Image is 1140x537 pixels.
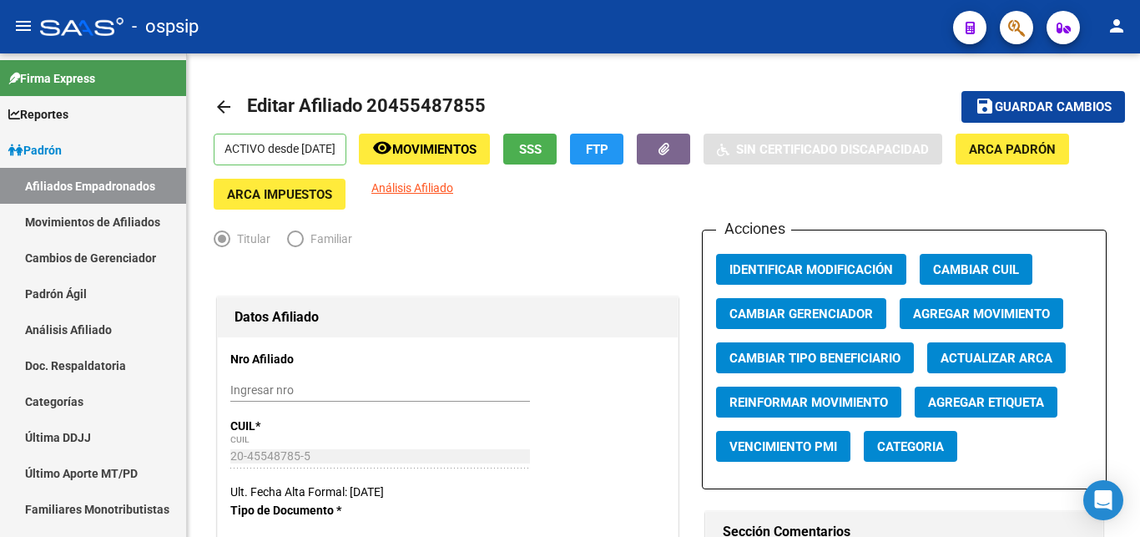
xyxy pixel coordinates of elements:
[227,187,332,202] span: ARCA Impuestos
[247,95,486,116] span: Editar Afiliado 20455487855
[969,142,1056,157] span: ARCA Padrón
[729,351,900,366] span: Cambiar Tipo Beneficiario
[933,262,1019,277] span: Cambiar CUIL
[1083,480,1123,520] div: Open Intercom Messenger
[392,142,477,157] span: Movimientos
[214,97,234,117] mat-icon: arrow_back
[729,439,837,454] span: Vencimiento PMI
[230,417,361,435] p: CUIL
[729,306,873,322] span: Cambiar Gerenciador
[864,431,957,462] button: Categoria
[8,69,95,88] span: Firma Express
[230,350,361,368] p: Nro Afiliado
[230,501,361,519] p: Tipo de Documento *
[716,298,886,329] button: Cambiar Gerenciador
[304,230,352,248] span: Familiar
[8,141,62,160] span: Padrón
[235,304,661,331] h1: Datos Afiliado
[371,181,453,195] span: Análisis Afiliado
[716,217,791,241] h3: Acciones
[716,254,906,285] button: Identificar Modificación
[214,134,346,165] p: ACTIVO desde [DATE]
[995,100,1112,115] span: Guardar cambios
[716,387,901,418] button: Reinformar Movimiento
[716,342,914,373] button: Cambiar Tipo Beneficiario
[214,179,346,210] button: ARCA Impuestos
[913,306,1050,322] span: Agregar Movimiento
[716,431,850,462] button: Vencimiento PMI
[8,105,68,124] span: Reportes
[941,351,1052,366] span: Actualizar ARCA
[877,439,944,454] span: Categoria
[214,236,369,249] mat-radio-group: Elija una opción
[1107,16,1127,36] mat-icon: person
[230,483,665,501] div: Ult. Fecha Alta Formal: [DATE]
[519,142,542,157] span: SSS
[586,142,608,157] span: FTP
[975,96,995,116] mat-icon: save
[927,342,1066,373] button: Actualizar ARCA
[704,134,942,165] button: Sin Certificado Discapacidad
[928,395,1044,410] span: Agregar Etiqueta
[132,8,199,45] span: - ospsip
[915,387,1057,418] button: Agregar Etiqueta
[503,134,557,165] button: SSS
[900,298,1063,329] button: Agregar Movimiento
[956,134,1069,165] button: ARCA Padrón
[736,142,929,157] span: Sin Certificado Discapacidad
[570,134,623,165] button: FTP
[230,230,270,248] span: Titular
[729,262,893,277] span: Identificar Modificación
[961,91,1125,122] button: Guardar cambios
[729,395,888,410] span: Reinformar Movimiento
[13,16,33,36] mat-icon: menu
[359,134,490,165] button: Movimientos
[372,138,392,158] mat-icon: remove_red_eye
[920,254,1032,285] button: Cambiar CUIL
